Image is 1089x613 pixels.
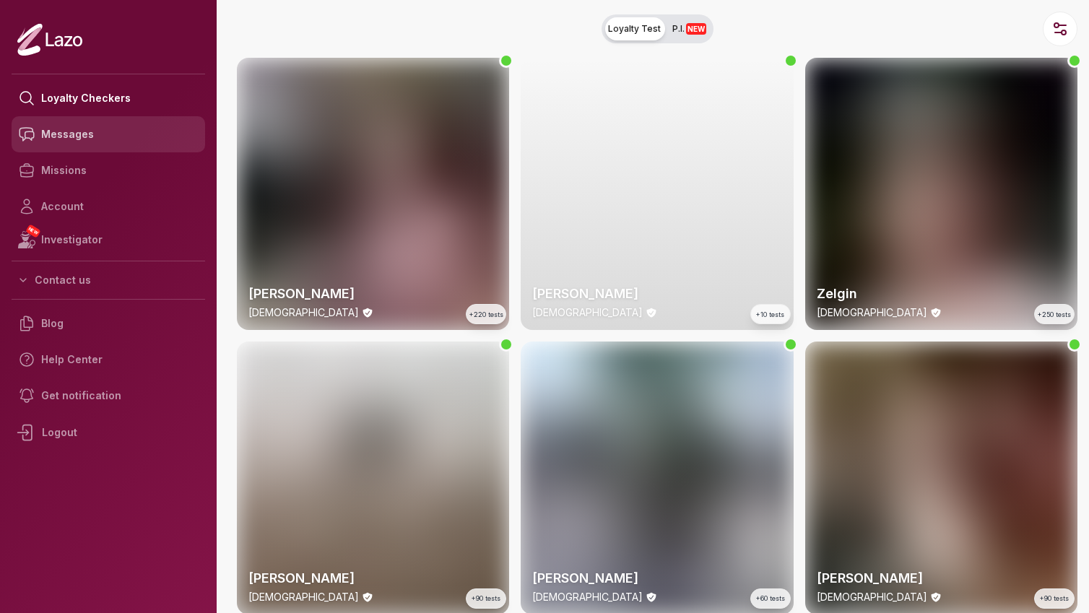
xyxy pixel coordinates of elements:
[756,594,785,604] span: +60 tests
[237,58,509,330] a: thumbchecker[PERSON_NAME][DEMOGRAPHIC_DATA]+220 tests
[248,305,359,320] p: [DEMOGRAPHIC_DATA]
[237,58,509,330] img: thumb
[817,305,927,320] p: [DEMOGRAPHIC_DATA]
[532,568,781,588] h2: [PERSON_NAME]
[532,305,643,320] p: [DEMOGRAPHIC_DATA]
[12,342,205,378] a: Help Center
[12,267,205,293] button: Contact us
[521,58,793,330] a: thumbchecker[PERSON_NAME][DEMOGRAPHIC_DATA]+10 tests
[756,310,784,320] span: +10 tests
[472,594,500,604] span: +90 tests
[12,188,205,225] a: Account
[686,23,706,35] span: NEW
[817,568,1066,588] h2: [PERSON_NAME]
[248,568,498,588] h2: [PERSON_NAME]
[817,590,927,604] p: [DEMOGRAPHIC_DATA]
[12,116,205,152] a: Messages
[1040,594,1069,604] span: +90 tests
[12,225,205,255] a: NEWInvestigator
[532,284,781,304] h2: [PERSON_NAME]
[25,224,41,238] span: NEW
[12,152,205,188] a: Missions
[817,284,1066,304] h2: Zelgin
[12,414,205,451] div: Logout
[521,58,793,330] img: checker
[469,310,503,320] span: +220 tests
[805,58,1077,330] a: thumbcheckerZelgin[DEMOGRAPHIC_DATA]+250 tests
[248,590,359,604] p: [DEMOGRAPHIC_DATA]
[532,590,643,604] p: [DEMOGRAPHIC_DATA]
[672,23,706,35] span: P.I.
[608,23,661,35] span: Loyalty Test
[12,305,205,342] a: Blog
[805,58,1077,330] img: thumb
[12,80,205,116] a: Loyalty Checkers
[1038,310,1071,320] span: +250 tests
[12,378,205,414] a: Get notification
[248,284,498,304] h2: [PERSON_NAME]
